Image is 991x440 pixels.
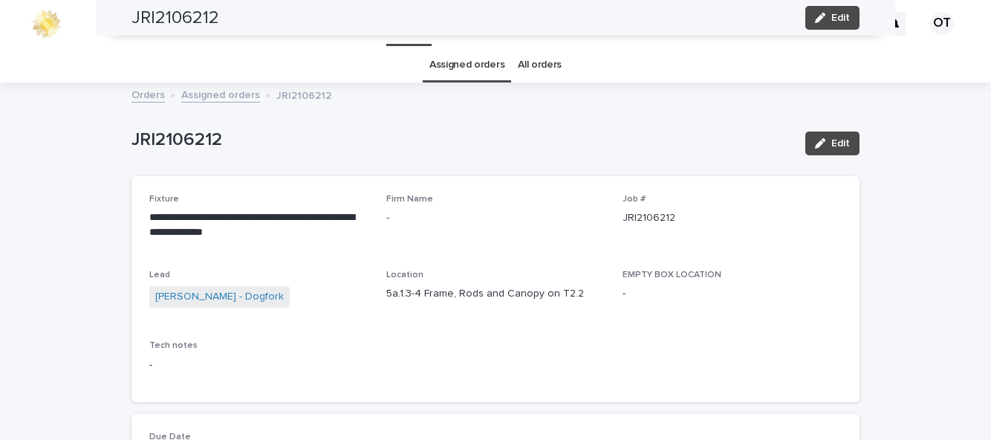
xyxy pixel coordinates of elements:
p: JRI2106212 [623,210,842,226]
a: All orders [518,48,562,82]
button: Edit [805,132,860,155]
span: Job # [623,195,646,204]
a: Assigned orders [181,85,260,103]
p: JRI2106212 [131,129,793,151]
p: JRI2106212 [276,86,331,103]
p: 5a.1.3-4 Frame, Rods and Canopy on T2.2 [386,286,605,302]
a: [PERSON_NAME] - Dogfork [155,289,284,305]
span: EMPTY BOX LOCATION [623,271,721,279]
div: OT [930,12,954,36]
a: Orders [131,85,165,103]
span: Firm Name [386,195,433,204]
span: Location [386,271,423,279]
span: Lead [149,271,170,279]
p: - [623,286,842,302]
span: Tech notes [149,341,198,350]
span: Fixture [149,195,179,204]
img: 0ffKfDbyRa2Iv8hnaAqg [30,9,62,39]
p: - [149,357,842,373]
span: Edit [831,138,850,149]
p: - [386,210,605,226]
a: Assigned orders [429,48,504,82]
